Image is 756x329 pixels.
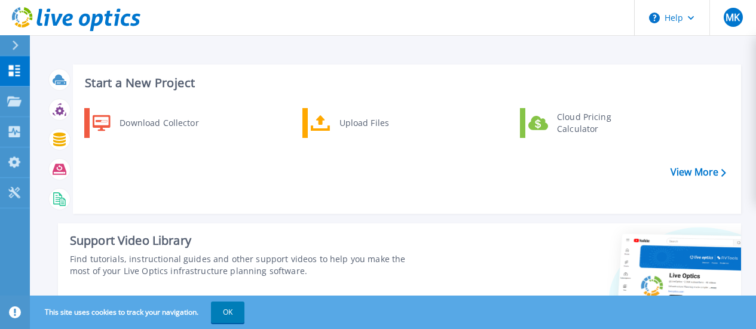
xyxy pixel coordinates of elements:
div: Cloud Pricing Calculator [551,111,639,135]
a: Upload Files [302,108,425,138]
div: Upload Files [333,111,422,135]
div: Find tutorials, instructional guides and other support videos to help you make the most of your L... [70,253,425,277]
span: This site uses cookies to track your navigation. [33,302,244,323]
button: OK [211,302,244,323]
a: Download Collector [84,108,207,138]
a: View More [671,167,726,178]
div: Download Collector [114,111,204,135]
a: Cloud Pricing Calculator [520,108,642,138]
div: Support Video Library [70,233,425,248]
h3: Start a New Project [85,76,726,90]
span: MK [726,13,740,22]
